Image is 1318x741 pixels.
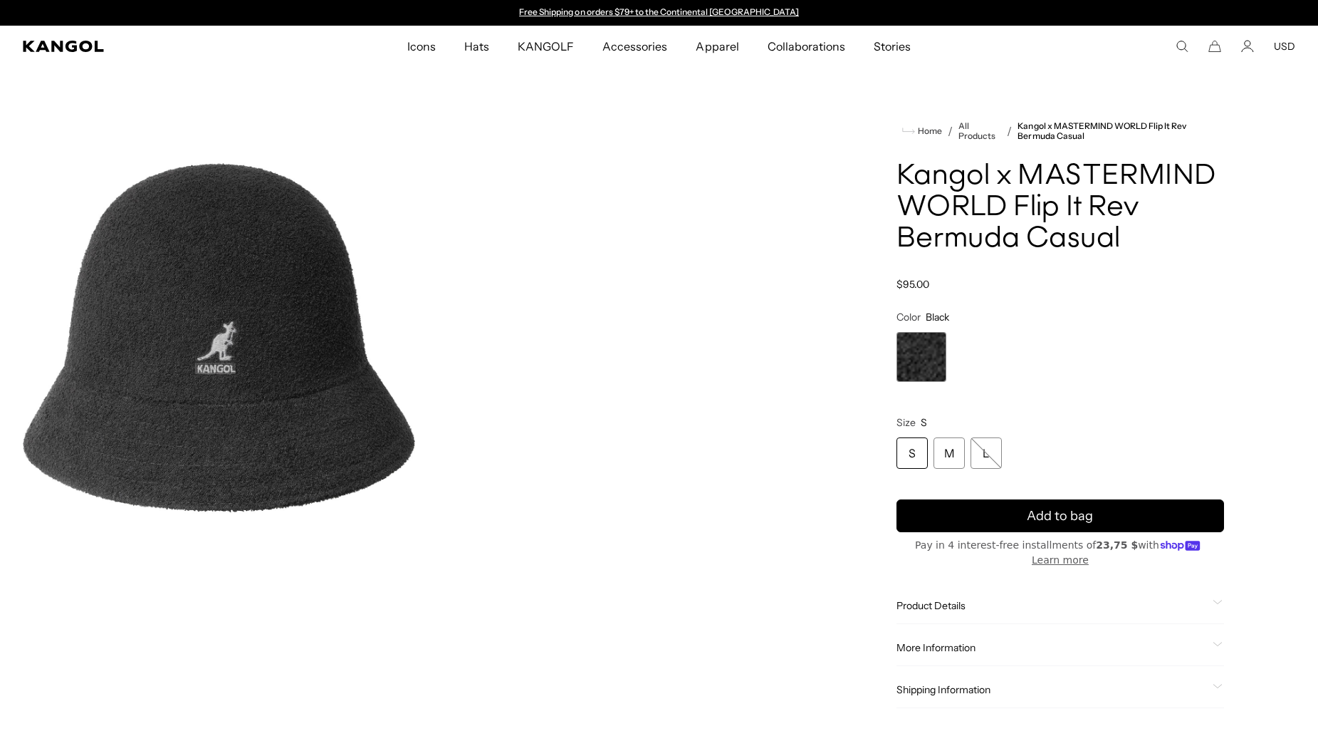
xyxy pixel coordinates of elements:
a: Apparel [681,26,753,67]
nav: breadcrumbs [896,121,1224,141]
a: Hats [450,26,503,67]
span: S [921,416,927,429]
li: / [1001,123,1012,140]
a: All Products [958,121,1001,141]
a: Free Shipping on orders $79+ to the Continental [GEOGRAPHIC_DATA] [519,6,799,17]
span: Black [926,311,949,323]
span: More Information [896,641,1207,654]
a: KANGOLF [503,26,588,67]
span: Size [896,416,916,429]
a: Accessories [588,26,681,67]
span: Accessories [602,26,667,67]
span: Icons [407,26,436,67]
label: Black [896,332,946,382]
span: Apparel [696,26,738,67]
a: Home [902,125,942,138]
a: Stories [859,26,925,67]
a: Kangol [23,41,269,52]
span: Add to bag [1027,507,1093,526]
button: Add to bag [896,499,1224,532]
slideshow-component: Announcement bar [513,7,806,19]
span: Collaborations [768,26,845,67]
summary: Search here [1176,40,1188,53]
a: Kangol x MASTERMIND WORLD Flip It Rev Bermuda Casual [1018,121,1224,141]
button: USD [1274,40,1295,53]
a: Account [1241,40,1254,53]
span: $95.00 [896,278,929,291]
div: Announcement [513,7,806,19]
span: Home [915,126,942,136]
span: Stories [874,26,911,67]
img: color-black [23,93,415,584]
div: S [896,437,928,469]
div: 1 of 2 [513,7,806,19]
div: M [933,437,965,469]
h1: Kangol x MASTERMIND WORLD Flip It Rev Bermuda Casual [896,161,1224,255]
a: Icons [393,26,450,67]
span: Hats [464,26,489,67]
span: Color [896,311,921,323]
span: Product Details [896,599,1207,612]
a: Collaborations [753,26,859,67]
button: Cart [1208,40,1221,53]
product-gallery: Gallery Viewer [23,93,814,584]
div: 1 of 1 [896,332,946,382]
li: / [942,123,953,140]
span: Shipping Information [896,683,1207,696]
span: KANGOLF [518,26,574,67]
div: L [971,437,1002,469]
